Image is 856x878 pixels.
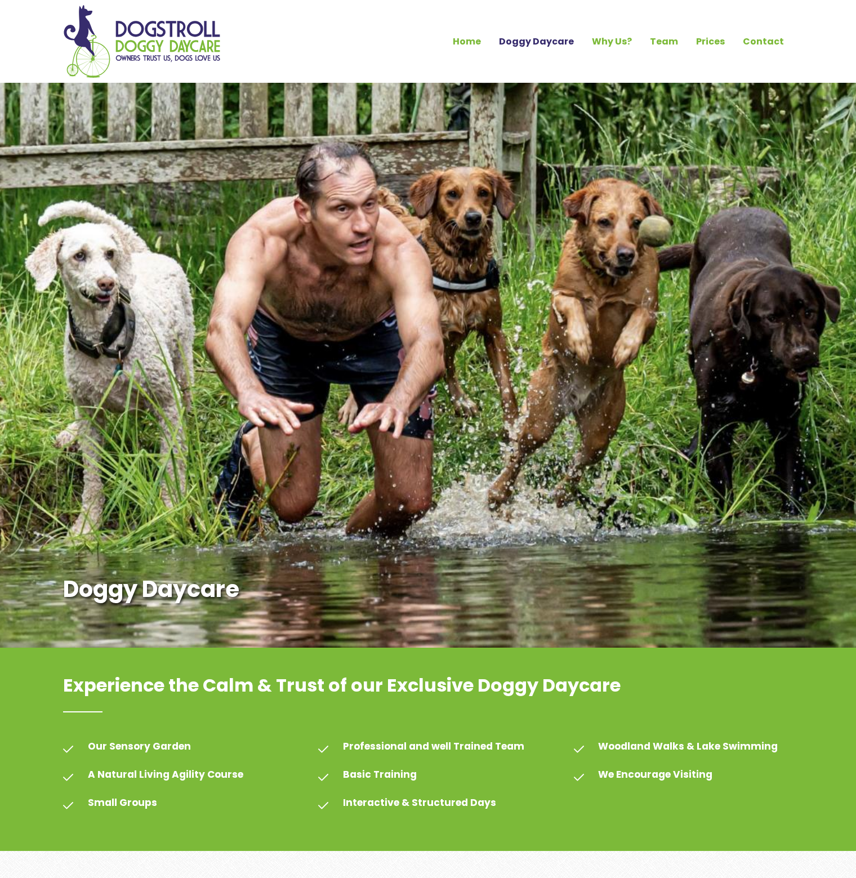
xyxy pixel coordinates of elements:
li: Basic Training [318,768,537,782]
li: Small Groups [63,796,282,810]
h1: Doggy Daycare [63,576,483,603]
li: Our Sensory Garden [63,739,282,754]
a: Contact [734,32,793,51]
a: Doggy Daycare [490,32,583,51]
li: Professional and well Trained Team [318,739,537,754]
li: Woodland Walks & Lake Swimming [574,739,793,754]
h2: Experience the Calm & Trust of our Exclusive Doggy Daycare [63,675,793,713]
a: Home [444,32,490,51]
li: Interactive & Structured Days [318,796,537,810]
a: Prices [687,32,734,51]
img: Home [63,5,221,78]
li: A Natural Living Agility Course [63,768,282,782]
a: Why Us? [583,32,641,51]
li: We Encourage Visiting [574,768,793,782]
a: Team [641,32,687,51]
